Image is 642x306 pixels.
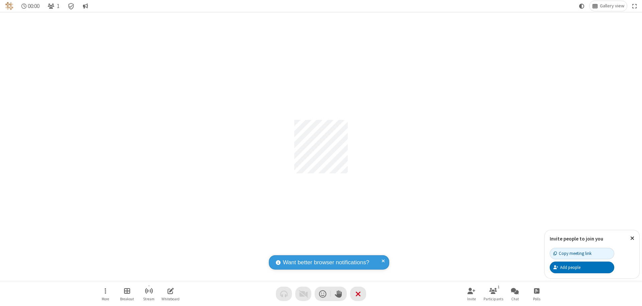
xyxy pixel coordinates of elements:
[102,297,109,301] span: More
[550,236,603,242] label: Invite people to join you
[45,1,62,11] button: Open participant list
[120,297,134,301] span: Breakout
[630,1,640,11] button: Fullscreen
[95,284,115,303] button: Open menu
[550,248,614,259] button: Copy meeting link
[160,284,181,303] button: Open shared whiteboard
[527,284,547,303] button: Open poll
[550,262,614,273] button: Add people
[553,250,592,257] div: Copy meeting link
[590,1,627,11] button: Change layout
[483,284,503,303] button: Open participant list
[80,1,91,11] button: Conversation
[276,287,292,301] button: Audio problem - check your Internet connection or call by phone
[461,284,481,303] button: Invite participants (⌘+Shift+I)
[117,284,137,303] button: Manage Breakout Rooms
[65,1,78,11] div: Meeting details Encryption enabled
[467,297,476,301] span: Invite
[162,297,180,301] span: Whiteboard
[505,284,525,303] button: Open chat
[600,3,624,9] span: Gallery view
[295,287,311,301] button: Video
[57,3,60,9] span: 1
[331,287,347,301] button: Raise hand
[350,287,366,301] button: End or leave meeting
[625,230,639,247] button: Close popover
[484,297,503,301] span: Participants
[139,284,159,303] button: Start streaming
[576,1,587,11] button: Using system theme
[143,297,154,301] span: Stream
[533,297,540,301] span: Polls
[28,3,39,9] span: 00:00
[283,258,369,267] span: Want better browser notifications?
[5,2,13,10] img: QA Selenium DO NOT DELETE OR CHANGE
[511,297,519,301] span: Chat
[315,287,331,301] button: Send a reaction
[19,1,42,11] div: Timer
[496,284,502,290] div: 1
